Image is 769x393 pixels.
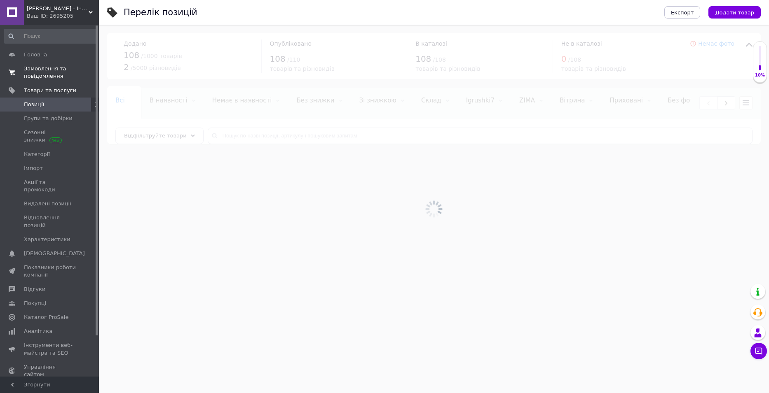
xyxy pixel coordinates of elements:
span: Додати товар [715,9,754,16]
span: Характеристики [24,236,70,243]
span: Аналітика [24,328,52,335]
span: Групи та добірки [24,115,73,122]
span: Відновлення позицій [24,214,76,229]
span: Позиції [24,101,44,108]
span: Управління сайтом [24,363,76,378]
button: Додати товар [708,6,761,19]
span: Видалені позиції [24,200,71,207]
span: Акції та промокоди [24,179,76,193]
span: Імпорт [24,165,43,172]
span: Експорт [671,9,694,16]
button: Чат з покупцем [750,343,767,359]
span: Каталог ProSale [24,314,68,321]
span: Головна [24,51,47,58]
span: Покупці [24,300,46,307]
span: Категорії [24,151,50,158]
span: Інструменти веб-майстра та SEO [24,342,76,356]
span: Сезонні знижки [24,129,76,144]
div: Перелік позицій [124,8,197,17]
span: Persik - Інтернет магазин [27,5,89,12]
span: Замовлення та повідомлення [24,65,76,80]
span: Показники роботи компанії [24,264,76,279]
button: Експорт [664,6,701,19]
div: 10% [753,72,767,78]
input: Пошук [4,29,97,44]
span: [DEMOGRAPHIC_DATA] [24,250,85,257]
div: Ваш ID: 2695205 [27,12,99,20]
span: Відгуки [24,286,45,293]
span: Товари та послуги [24,87,76,94]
